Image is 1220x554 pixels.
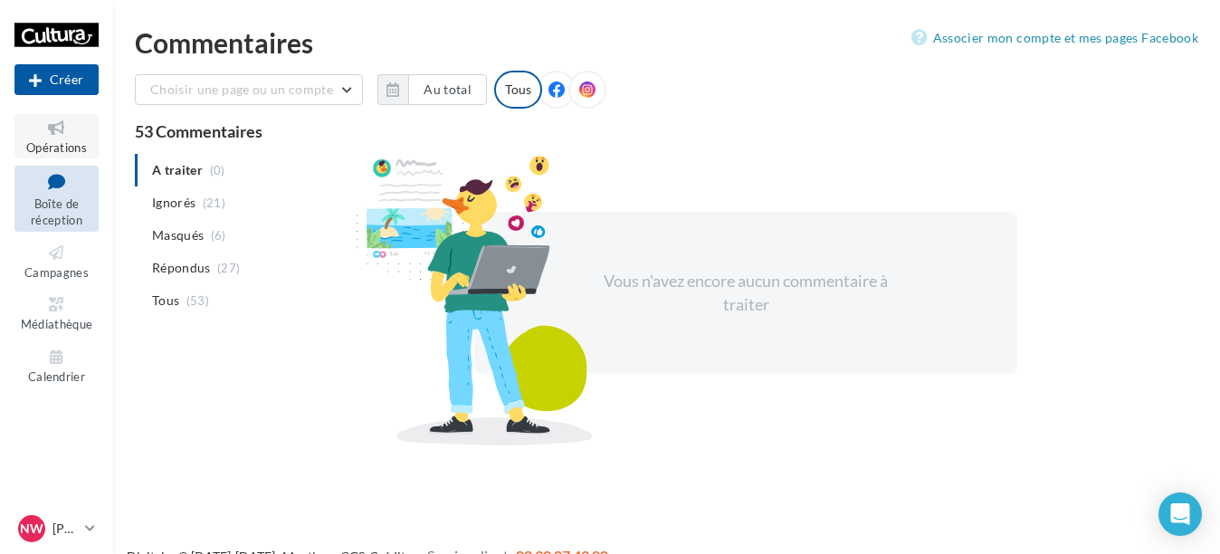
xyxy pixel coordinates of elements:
[590,270,901,316] div: Vous n'avez encore aucun commentaire à traiter
[211,228,226,243] span: (6)
[14,511,99,546] a: NW [PERSON_NAME]
[494,71,542,109] div: Tous
[377,74,487,105] button: Au total
[408,74,487,105] button: Au total
[21,317,93,331] span: Médiathèque
[135,74,363,105] button: Choisir une page ou un compte
[14,64,99,95] div: Nouvelle campagne
[14,343,99,387] a: Calendrier
[135,123,1198,139] div: 53 Commentaires
[14,114,99,158] a: Opérations
[203,196,225,210] span: (21)
[26,140,87,155] span: Opérations
[135,29,1198,56] div: Commentaires
[217,261,240,275] span: (27)
[31,196,82,228] span: Boîte de réception
[150,81,333,97] span: Choisir une page ou un compte
[28,369,85,384] span: Calendrier
[52,520,78,538] p: [PERSON_NAME]
[24,265,89,280] span: Campagnes
[186,293,209,308] span: (53)
[1158,492,1202,536] div: Open Intercom Messenger
[14,239,99,283] a: Campagnes
[152,291,179,310] span: Tous
[152,226,204,244] span: Masqués
[20,520,43,538] span: NW
[911,27,1198,49] a: Associer mon compte et mes pages Facebook
[14,166,99,232] a: Boîte de réception
[152,194,195,212] span: Ignorés
[14,291,99,335] a: Médiathèque
[152,259,211,277] span: Répondus
[14,64,99,95] button: Créer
